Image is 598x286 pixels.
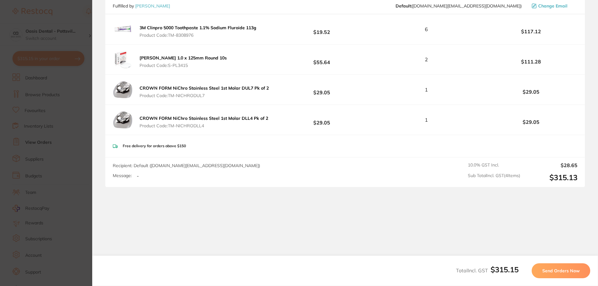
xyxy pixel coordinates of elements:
[468,173,520,182] span: Sub Total Incl. GST ( 4 Items)
[140,63,227,68] span: Product Code: S-PL3415
[525,173,577,182] output: $315.13
[138,115,270,129] button: CROWN FORM NiChro Stainless Steel 1st Molar DLL4 Pk of 2 Product Code:TM-NICHRODLL4
[113,80,133,100] img: ajgzdmc4eA
[485,29,577,34] b: $117.12
[275,84,368,96] b: $29.05
[425,117,428,123] span: 1
[140,55,227,61] b: [PERSON_NAME] 1.0 x 125mm Round 10s
[468,162,520,168] span: 10.0 % GST Incl.
[138,55,229,68] button: [PERSON_NAME] 1.0 x 125mm Round 10s Product Code:S-PL3415
[396,3,411,9] b: Default
[113,19,133,39] img: bmVwdThqNQ
[123,144,186,148] p: Free delivery for orders above $150
[491,265,519,274] b: $315.15
[140,115,268,121] b: CROWN FORM NiChro Stainless Steel 1st Molar DLL4 Pk of 2
[135,3,170,9] a: [PERSON_NAME]
[485,59,577,64] b: $111.28
[138,25,258,38] button: 3M Clinpro 5000 Toothpaste 1.1% Sodium Fluroide 113g Product Code:TM-8308976
[425,57,428,62] span: 2
[140,33,256,38] span: Product Code: TM-8308976
[530,3,577,9] button: Change Email
[275,114,368,126] b: $29.05
[275,24,368,35] b: $19.52
[275,54,368,65] b: $55.64
[425,26,428,32] span: 6
[140,93,269,98] span: Product Code: TM-NICHRODUL7
[425,87,428,92] span: 1
[113,163,260,168] span: Recipient: Default ( [DOMAIN_NAME][EMAIL_ADDRESS][DOMAIN_NAME] )
[137,173,139,179] p: -
[138,85,271,98] button: CROWN FORM NiChro Stainless Steel 1st Molar DUL7 Pk of 2 Product Code:TM-NICHRODUL7
[113,173,132,178] label: Message:
[396,3,522,8] span: customer.care@henryschein.com.au
[532,263,590,278] button: Send Orders Now
[525,162,577,168] output: $28.65
[113,110,133,130] img: MmVlazhiNQ
[140,123,268,128] span: Product Code: TM-NICHRODLL4
[113,49,133,69] img: MDVhNWVubw
[140,85,269,91] b: CROWN FORM NiChro Stainless Steel 1st Molar DUL7 Pk of 2
[485,89,577,95] b: $29.05
[113,3,170,8] p: Fulfilled by
[140,25,256,30] b: 3M Clinpro 5000 Toothpaste 1.1% Sodium Fluroide 113g
[538,3,567,8] span: Change Email
[456,267,519,274] span: Total Incl. GST
[485,119,577,125] b: $29.05
[542,268,580,274] span: Send Orders Now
